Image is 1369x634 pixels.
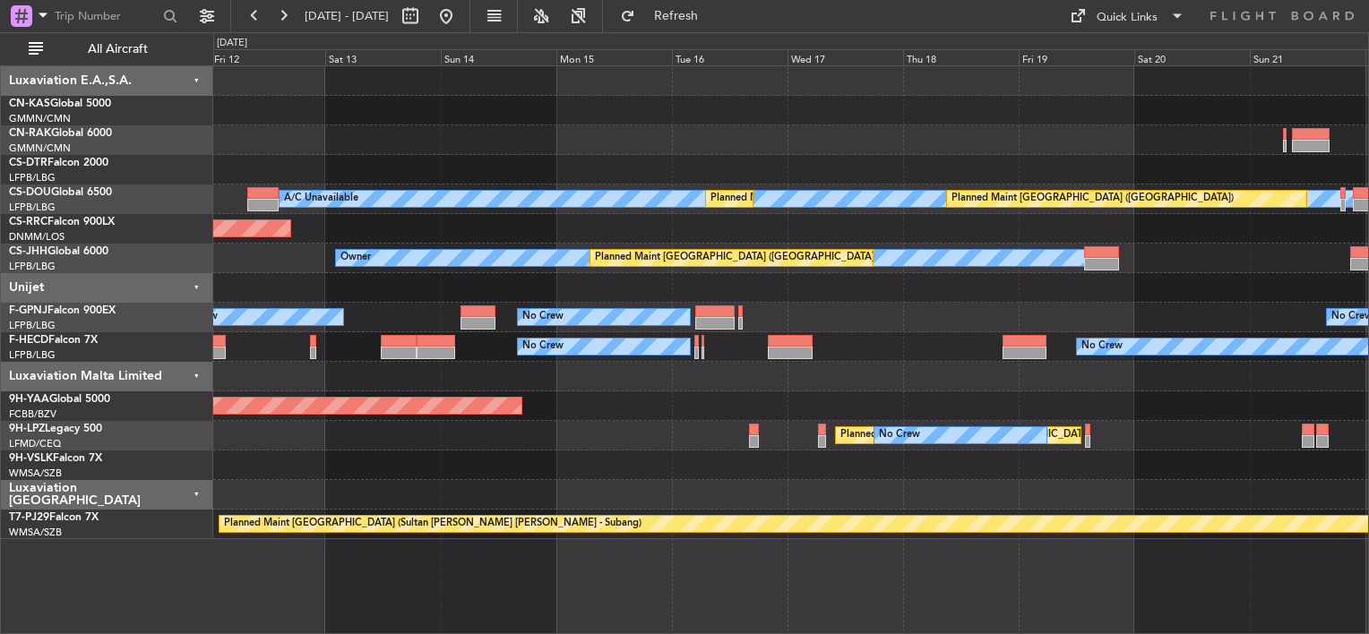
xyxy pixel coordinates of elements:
a: 9H-YAAGlobal 5000 [9,394,110,405]
span: F-HECD [9,335,48,346]
span: 9H-LPZ [9,424,45,434]
div: Sun 14 [441,49,556,65]
span: CS-RRC [9,217,47,227]
div: A/C Unavailable [284,185,358,212]
a: CS-DTRFalcon 2000 [9,158,108,168]
a: 9H-VSLKFalcon 7X [9,453,102,464]
a: T7-PJ29Falcon 7X [9,512,99,523]
div: No Crew [1081,333,1123,360]
button: All Aircraft [20,35,194,64]
a: F-GPNJFalcon 900EX [9,305,116,316]
a: LFPB/LBG [9,348,56,362]
button: Quick Links [1061,2,1193,30]
span: CS-DOU [9,187,51,198]
span: T7-PJ29 [9,512,49,523]
a: 9H-LPZLegacy 500 [9,424,102,434]
div: Tue 16 [672,49,788,65]
span: CS-JHH [9,246,47,257]
span: CN-RAK [9,128,51,139]
a: F-HECDFalcon 7X [9,335,98,346]
span: Refresh [639,10,714,22]
a: GMMN/CMN [9,141,71,155]
div: Planned Maint [GEOGRAPHIC_DATA] ([GEOGRAPHIC_DATA]) [595,244,877,271]
a: LFPB/LBG [9,260,56,273]
input: Trip Number [55,3,158,30]
a: LFPB/LBG [9,201,56,214]
a: DNMM/LOS [9,230,65,244]
a: CS-RRCFalcon 900LX [9,217,115,227]
span: 9H-YAA [9,394,49,405]
div: Sat 20 [1134,49,1250,65]
div: Fri 12 [211,49,326,65]
a: CN-RAKGlobal 6000 [9,128,112,139]
span: CN-KAS [9,99,50,109]
a: LFPB/LBG [9,319,56,332]
div: Planned Maint [GEOGRAPHIC_DATA] ([GEOGRAPHIC_DATA]) [951,185,1234,212]
a: LFPB/LBG [9,171,56,184]
span: 9H-VSLK [9,453,53,464]
div: Mon 15 [556,49,672,65]
span: [DATE] - [DATE] [305,8,389,24]
div: [DATE] [217,36,247,51]
span: All Aircraft [47,43,189,56]
a: CS-DOUGlobal 6500 [9,187,112,198]
div: Thu 18 [903,49,1019,65]
div: Wed 17 [788,49,903,65]
div: Owner [340,244,371,271]
div: Planned Maint [GEOGRAPHIC_DATA] ([GEOGRAPHIC_DATA]) [710,185,993,212]
button: Refresh [612,2,719,30]
div: Quick Links [1097,9,1158,27]
div: Planned [GEOGRAPHIC_DATA] ([GEOGRAPHIC_DATA]) [840,422,1094,449]
a: CS-JHHGlobal 6000 [9,246,108,257]
a: FCBB/BZV [9,407,56,421]
div: Fri 19 [1019,49,1134,65]
a: CN-KASGlobal 5000 [9,99,111,109]
span: CS-DTR [9,158,47,168]
a: WMSA/SZB [9,526,62,539]
div: No Crew [522,304,564,330]
div: Planned Maint [GEOGRAPHIC_DATA] (Sultan [PERSON_NAME] [PERSON_NAME] - Subang) [224,510,641,537]
div: No Crew [522,333,564,360]
a: LFMD/CEQ [9,437,61,450]
div: Sat 13 [325,49,441,65]
a: WMSA/SZB [9,467,62,480]
div: No Crew [879,422,920,449]
div: Sun 21 [1250,49,1365,65]
a: GMMN/CMN [9,112,71,125]
span: F-GPNJ [9,305,47,316]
